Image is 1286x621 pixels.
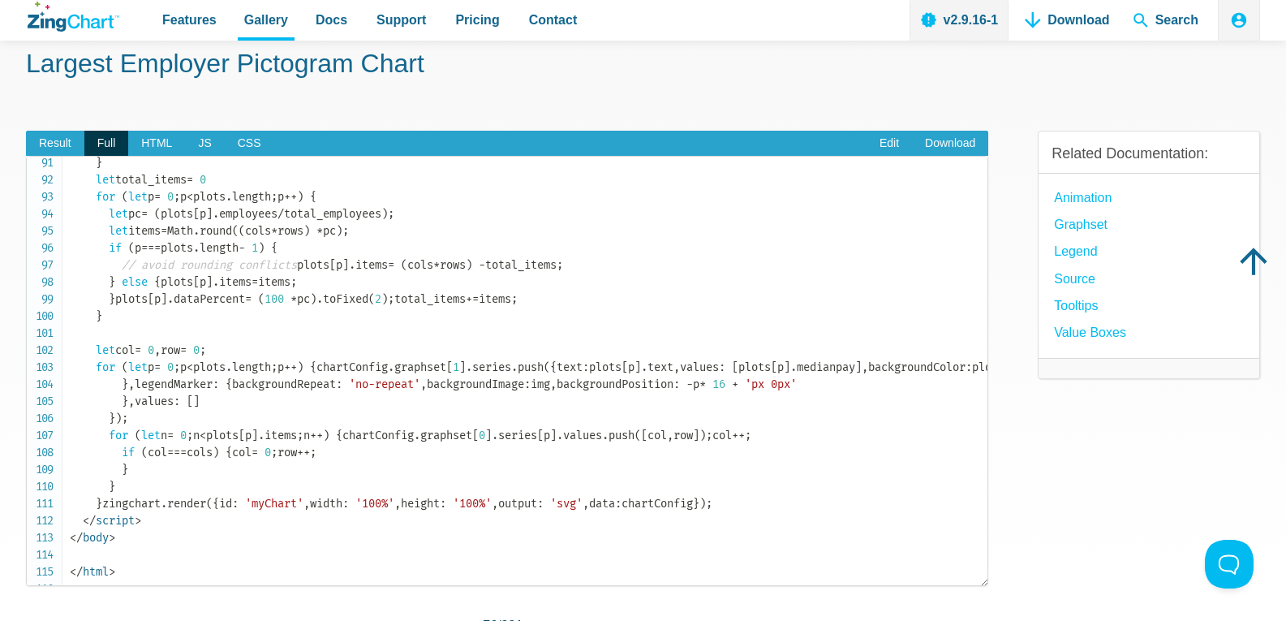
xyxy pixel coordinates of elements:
[550,429,557,442] span: ]
[771,360,777,374] span: [
[615,497,621,511] span: :
[745,377,797,391] span: 'px 0px'
[609,429,634,442] span: push
[258,292,265,306] span: (
[310,360,316,374] span: {
[167,497,206,511] span: render
[200,224,232,238] span: round
[459,360,466,374] span: ]
[128,190,148,204] span: let
[310,446,316,459] span: ;
[187,395,193,408] span: [
[693,429,699,442] span: ]
[712,377,725,391] span: 16
[96,309,102,323] span: }
[174,190,180,204] span: ;
[472,429,479,442] span: [
[154,190,161,204] span: =
[84,131,129,157] span: Full
[252,446,258,459] span: =
[699,497,706,511] span: )
[96,497,102,511] span: }
[537,497,544,511] span: :
[492,429,498,442] span: .
[96,173,115,187] span: let
[122,412,128,425] span: ;
[193,343,200,357] span: 0
[466,360,472,374] span: .
[109,292,115,306] span: }
[310,292,316,306] span: )
[446,360,453,374] span: [
[252,429,258,442] span: ]
[401,258,407,272] span: (
[187,173,193,187] span: =
[297,360,303,374] span: )
[336,429,342,442] span: {
[466,258,472,272] span: )
[232,497,239,511] span: :
[732,377,738,391] span: +
[226,360,232,374] span: .
[673,377,680,391] span: :
[128,360,148,374] span: let
[109,429,128,442] span: for
[706,429,712,442] span: ;
[265,292,284,306] span: 100
[1054,295,1098,317] a: Tooltips
[70,531,109,545] span: body
[135,343,141,357] span: =
[479,258,485,272] span: -
[128,241,135,255] span: (
[154,207,161,221] span: (
[193,395,200,408] span: ]
[388,258,394,272] span: =
[187,190,193,204] span: <
[550,377,557,391] span: ,
[719,360,725,374] span: :
[122,190,128,204] span: (
[96,343,115,357] span: let
[732,429,745,442] span: ++
[310,190,316,204] span: {
[349,377,420,391] span: 'no-repeat'
[154,360,161,374] span: =
[213,446,219,459] span: )
[141,446,148,459] span: (
[414,429,420,442] span: .
[245,497,303,511] span: 'myChart'
[420,377,427,391] span: ,
[706,497,712,511] span: ;
[162,9,217,31] span: Features
[187,360,193,374] span: <
[122,395,128,408] span: }
[271,190,277,204] span: ;
[141,241,161,255] span: ===
[455,9,499,31] span: Pricing
[239,224,245,238] span: (
[529,9,578,31] span: Contact
[641,429,647,442] span: [
[252,241,258,255] span: 1
[206,207,213,221] span: ]
[336,224,342,238] span: )
[167,360,174,374] span: 0
[323,429,329,442] span: )
[790,360,797,374] span: .
[128,377,135,391] span: ,
[109,531,115,545] span: >
[355,497,394,511] span: '100%'
[284,360,297,374] span: ++
[245,292,252,306] span: =
[185,131,224,157] span: JS
[83,514,96,528] span: </
[70,531,83,545] span: </
[174,395,180,408] span: :
[174,360,180,374] span: ;
[109,241,122,255] span: if
[621,360,628,374] span: [
[912,131,988,157] a: Download
[252,275,258,289] span: =
[258,429,265,442] span: .
[966,360,972,374] span: :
